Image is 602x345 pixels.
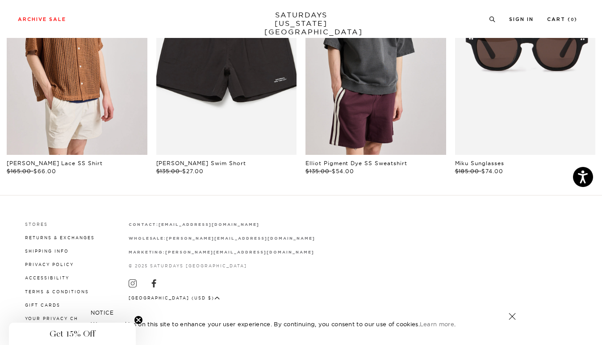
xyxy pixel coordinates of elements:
[25,275,69,280] a: Accessibility
[18,17,66,22] a: Archive Sale
[332,168,354,175] span: $54.00
[7,168,31,175] span: $165.00
[25,249,69,254] a: Shipping Info
[25,316,96,321] a: Your privacy choices
[25,303,60,308] a: Gift Cards
[25,235,95,240] a: Returns & Exchanges
[129,295,220,301] button: [GEOGRAPHIC_DATA] (USD $)
[166,237,315,241] strong: [PERSON_NAME][EMAIL_ADDRESS][DOMAIN_NAME]
[159,222,259,227] a: [EMAIL_ADDRESS][DOMAIN_NAME]
[91,320,480,328] p: We use cookies on this site to enhance your user experience. By continuing, you consent to our us...
[305,168,330,175] span: $135.00
[481,168,503,175] span: $74.00
[165,249,314,254] a: [PERSON_NAME][EMAIL_ADDRESS][DOMAIN_NAME]
[25,222,48,227] a: Stores
[571,18,574,22] small: 0
[455,160,504,166] a: Miku Sunglasses
[182,168,204,175] span: $27.00
[33,168,56,175] span: $66.00
[129,262,315,269] p: © 2025 Saturdays [GEOGRAPHIC_DATA]
[455,168,480,175] span: $185.00
[166,236,315,241] a: [PERSON_NAME][EMAIL_ADDRESS][DOMAIN_NAME]
[159,223,259,227] strong: [EMAIL_ADDRESS][DOMAIN_NAME]
[156,168,180,175] span: $135.00
[25,289,89,294] a: Terms & Conditions
[129,223,159,227] strong: contact:
[129,250,166,254] strong: marketing:
[9,323,136,345] div: Get 15% OffClose teaser
[134,316,143,324] button: Close teaser
[305,160,407,166] a: Elliot Pigment Dye SS Sweatshirt
[50,328,95,339] span: Get 15% Off
[264,11,338,36] a: SATURDAYS[US_STATE][GEOGRAPHIC_DATA]
[91,309,511,317] h5: NOTICE
[509,17,534,22] a: Sign In
[25,262,74,267] a: Privacy Policy
[156,160,246,166] a: [PERSON_NAME] Swim Short
[547,17,577,22] a: Cart (0)
[7,160,103,166] a: [PERSON_NAME] Lace SS Shirt
[420,320,454,328] a: Learn more
[129,237,167,241] strong: wholesale:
